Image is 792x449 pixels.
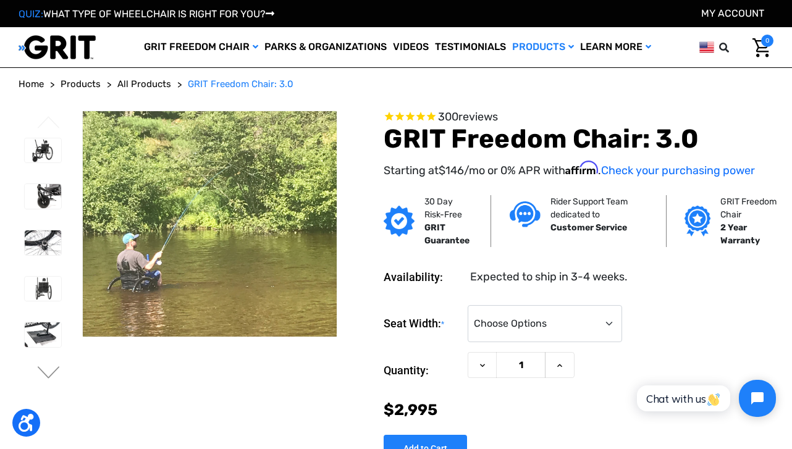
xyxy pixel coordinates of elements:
[720,222,760,246] strong: 2 Year Warranty
[19,77,44,91] a: Home
[384,124,773,154] h1: GRIT Freedom Chair: 3.0
[384,269,461,285] dt: Availability:
[623,369,786,427] iframe: Tidio Chat
[752,38,770,57] img: Cart
[25,138,61,163] img: GRIT Freedom Chair: 3.0
[743,35,773,61] a: Cart with 0 items
[424,195,472,221] p: 30 Day Risk-Free
[19,78,44,90] span: Home
[19,8,43,20] span: QUIZ:
[761,35,773,47] span: 0
[25,277,61,301] img: GRIT Freedom Chair: 3.0
[438,110,498,124] span: 300 reviews
[117,78,171,90] span: All Products
[25,184,61,209] img: GRIT Freedom Chair: 3.0
[720,195,778,221] p: GRIT Freedom Chair
[25,322,61,347] img: GRIT Freedom Chair: 3.0
[601,164,755,177] a: Check your purchasing power - Learn more about Affirm Financing (opens in modal)
[550,222,627,233] strong: Customer Service
[565,161,598,175] span: Affirm
[188,77,293,91] a: GRIT Freedom Chair: 3.0
[384,206,415,237] img: GRIT Guarantee
[384,401,437,419] span: $2,995
[61,77,101,91] a: Products
[117,77,171,91] a: All Products
[509,27,577,67] a: Products
[36,116,62,131] button: Go to slide 3 of 3
[261,27,390,67] a: Parks & Organizations
[390,27,432,67] a: Videos
[725,35,743,61] input: Search
[36,366,62,381] button: Go to slide 2 of 3
[701,7,764,19] a: Account
[61,78,101,90] span: Products
[19,77,773,91] nav: Breadcrumb
[699,40,714,55] img: us.png
[458,110,498,124] span: reviews
[384,111,773,124] span: Rated 4.6 out of 5 stars 300 reviews
[424,222,470,246] strong: GRIT Guarantee
[510,201,541,227] img: Customer service
[19,35,96,60] img: GRIT All-Terrain Wheelchair and Mobility Equipment
[685,206,710,237] img: Grit freedom
[188,78,293,90] span: GRIT Freedom Chair: 3.0
[470,269,628,285] dd: Expected to ship in 3-4 weeks.
[19,8,274,20] a: QUIZ:WHAT TYPE OF WHEELCHAIR IS RIGHT FOR YOU?
[432,27,509,67] a: Testimonials
[384,161,773,179] p: Starting at /mo or 0% APR with .
[550,195,647,221] p: Rider Support Team dedicated to
[577,27,654,67] a: Learn More
[141,27,261,67] a: GRIT Freedom Chair
[384,352,461,389] label: Quantity:
[83,111,337,337] img: GRIT Freedom Chair: 3.0
[384,305,461,343] label: Seat Width:
[25,230,61,255] img: GRIT Freedom Chair: 3.0
[439,164,464,177] span: $146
